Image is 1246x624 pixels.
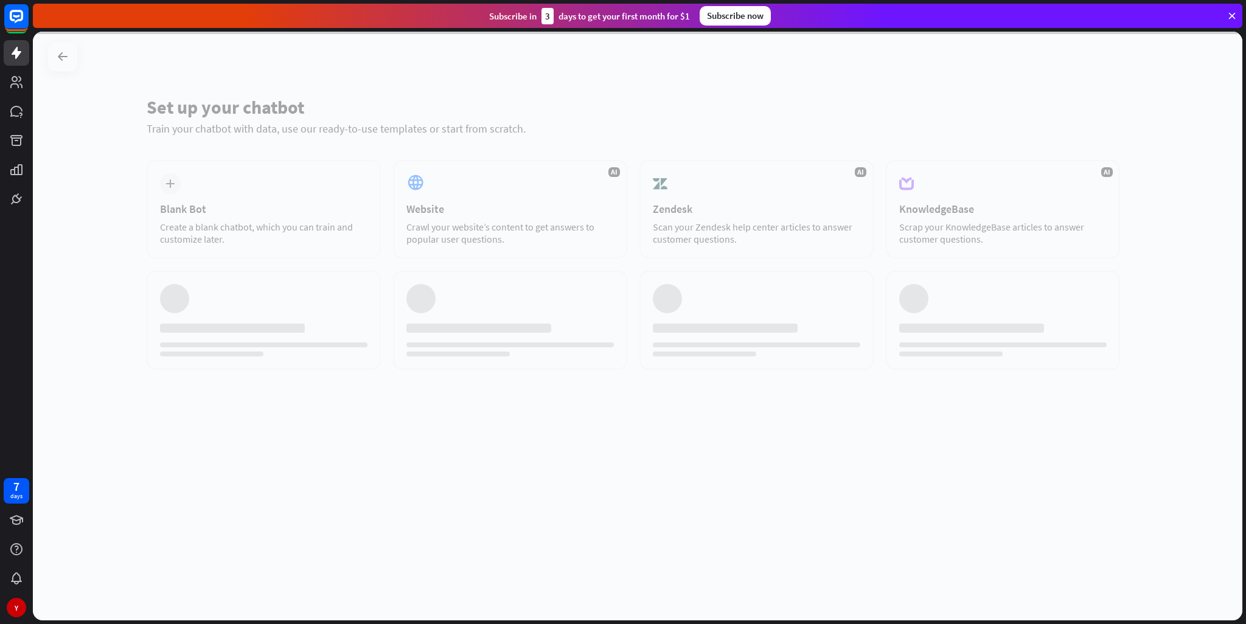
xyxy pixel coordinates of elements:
[10,492,23,501] div: days
[13,481,19,492] div: 7
[541,8,554,24] div: 3
[4,478,29,504] a: 7 days
[700,6,771,26] div: Subscribe now
[7,598,26,617] div: Y
[489,8,690,24] div: Subscribe in days to get your first month for $1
